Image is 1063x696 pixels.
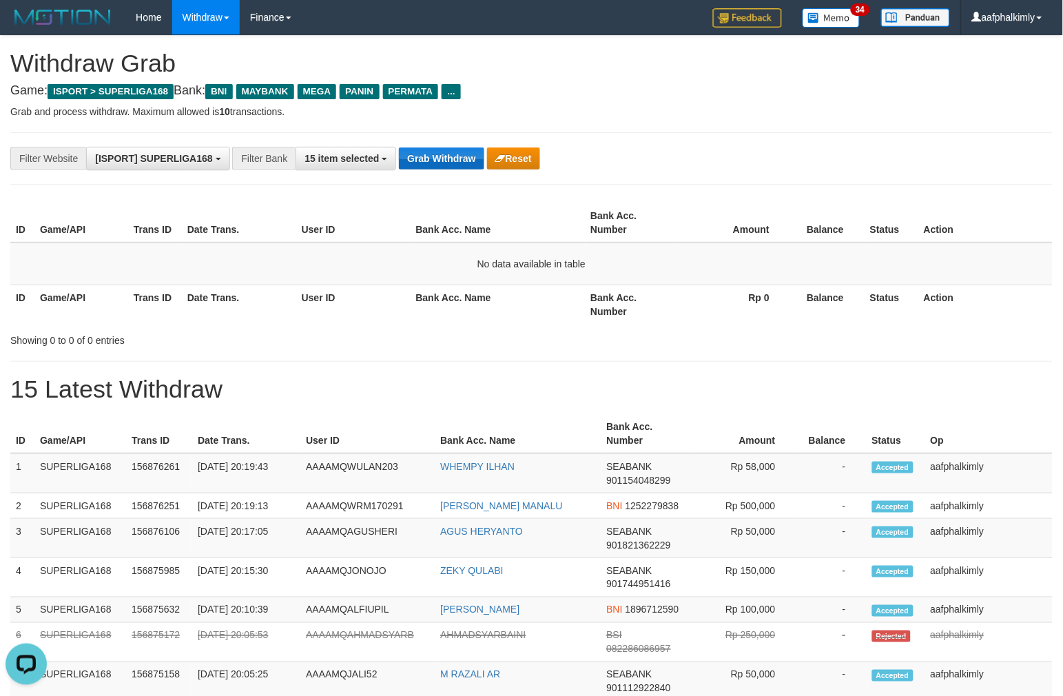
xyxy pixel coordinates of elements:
[34,203,128,243] th: Game/API
[192,558,300,597] td: [DATE] 20:15:30
[10,328,433,347] div: Showing 0 to 0 of 0 entries
[95,153,212,164] span: [ISPORT] SUPERLIGA168
[34,493,126,519] td: SUPERLIGA168
[399,147,484,170] button: Grab Withdraw
[872,501,914,513] span: Accepted
[440,669,500,680] a: M RAZALI AR
[305,153,379,164] span: 15 item selected
[34,285,128,324] th: Game/API
[601,414,690,453] th: Bank Acc. Number
[440,604,519,615] a: [PERSON_NAME]
[585,203,679,243] th: Bank Acc. Number
[925,414,1053,453] th: Op
[126,558,192,597] td: 156875985
[607,526,652,537] span: SEABANK
[435,414,601,453] th: Bank Acc. Name
[865,285,918,324] th: Status
[86,147,229,170] button: [ISPORT] SUPERLIGA168
[690,558,796,597] td: Rp 150,000
[10,84,1053,98] h4: Game: Bank:
[925,597,1053,623] td: aafphalkimly
[6,6,47,47] button: Open LiveChat chat widget
[296,285,411,324] th: User ID
[851,3,869,16] span: 34
[872,670,914,682] span: Accepted
[126,493,192,519] td: 156876251
[865,203,918,243] th: Status
[487,147,540,170] button: Reset
[440,630,526,641] a: AHMADSYARBAINI
[411,203,586,243] th: Bank Acc. Name
[10,453,34,493] td: 1
[872,631,911,642] span: Rejected
[10,7,115,28] img: MOTION_logo.png
[300,597,435,623] td: AAAAMQALFIUPIL
[585,285,679,324] th: Bank Acc. Number
[690,414,796,453] th: Amount
[300,558,435,597] td: AAAAMQJONOJO
[205,84,232,99] span: BNI
[607,540,671,551] span: Copy 901821362229 to clipboard
[796,623,867,662] td: -
[383,84,439,99] span: PERMATA
[192,493,300,519] td: [DATE] 20:19:13
[10,285,34,324] th: ID
[34,558,126,597] td: SUPERLIGA168
[192,597,300,623] td: [DATE] 20:10:39
[219,106,230,117] strong: 10
[126,414,192,453] th: Trans ID
[192,414,300,453] th: Date Trans.
[626,604,679,615] span: Copy 1896712590 to clipboard
[925,453,1053,493] td: aafphalkimly
[182,203,296,243] th: Date Trans.
[607,461,652,472] span: SEABANK
[607,644,671,655] span: Copy 082286086957 to clipboard
[10,105,1053,119] p: Grab and process withdraw. Maximum allowed is transactions.
[679,203,790,243] th: Amount
[440,526,523,537] a: AGUS HERYANTO
[867,414,925,453] th: Status
[411,285,586,324] th: Bank Acc. Name
[296,203,411,243] th: User ID
[300,414,435,453] th: User ID
[803,8,860,28] img: Button%20Memo.svg
[182,285,296,324] th: Date Trans.
[796,453,867,493] td: -
[607,579,671,590] span: Copy 901744951416 to clipboard
[300,453,435,493] td: AAAAMQWULAN203
[925,519,1053,558] td: aafphalkimly
[796,414,867,453] th: Balance
[128,203,182,243] th: Trans ID
[690,453,796,493] td: Rp 58,000
[192,623,300,662] td: [DATE] 20:05:53
[607,630,623,641] span: BSI
[607,604,623,615] span: BNI
[690,597,796,623] td: Rp 100,000
[925,558,1053,597] td: aafphalkimly
[126,623,192,662] td: 156875172
[881,8,950,27] img: panduan.png
[300,623,435,662] td: AAAAMQAHMADSYARB
[10,50,1053,77] h1: Withdraw Grab
[796,558,867,597] td: -
[796,597,867,623] td: -
[872,566,914,577] span: Accepted
[296,147,396,170] button: 15 item selected
[300,493,435,519] td: AAAAMQWRM170291
[796,519,867,558] td: -
[34,519,126,558] td: SUPERLIGA168
[298,84,337,99] span: MEGA
[128,285,182,324] th: Trans ID
[192,453,300,493] td: [DATE] 20:19:43
[690,519,796,558] td: Rp 50,000
[10,203,34,243] th: ID
[10,558,34,597] td: 4
[790,285,865,324] th: Balance
[918,285,1053,324] th: Action
[607,669,652,680] span: SEABANK
[192,519,300,558] td: [DATE] 20:17:05
[10,623,34,662] td: 6
[340,84,379,99] span: PANIN
[34,414,126,453] th: Game/API
[34,623,126,662] td: SUPERLIGA168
